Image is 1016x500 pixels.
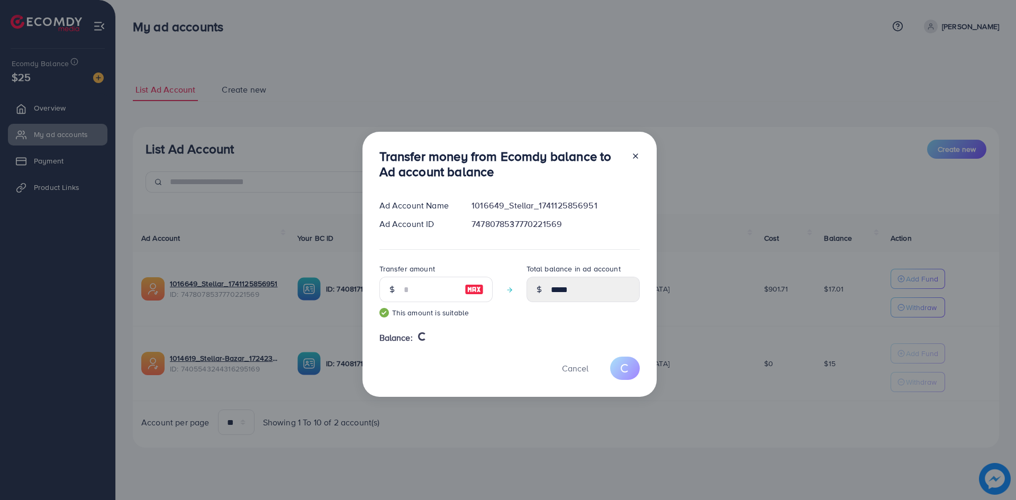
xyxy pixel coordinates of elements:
[379,149,623,179] h3: Transfer money from Ecomdy balance to Ad account balance
[371,199,464,212] div: Ad Account Name
[463,218,648,230] div: 7478078537770221569
[562,362,588,374] span: Cancel
[371,218,464,230] div: Ad Account ID
[379,332,413,344] span: Balance:
[527,263,621,274] label: Total balance in ad account
[379,307,493,318] small: This amount is suitable
[463,199,648,212] div: 1016649_Stellar_1741125856951
[379,308,389,317] img: guide
[379,263,435,274] label: Transfer amount
[549,357,602,379] button: Cancel
[465,283,484,296] img: image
